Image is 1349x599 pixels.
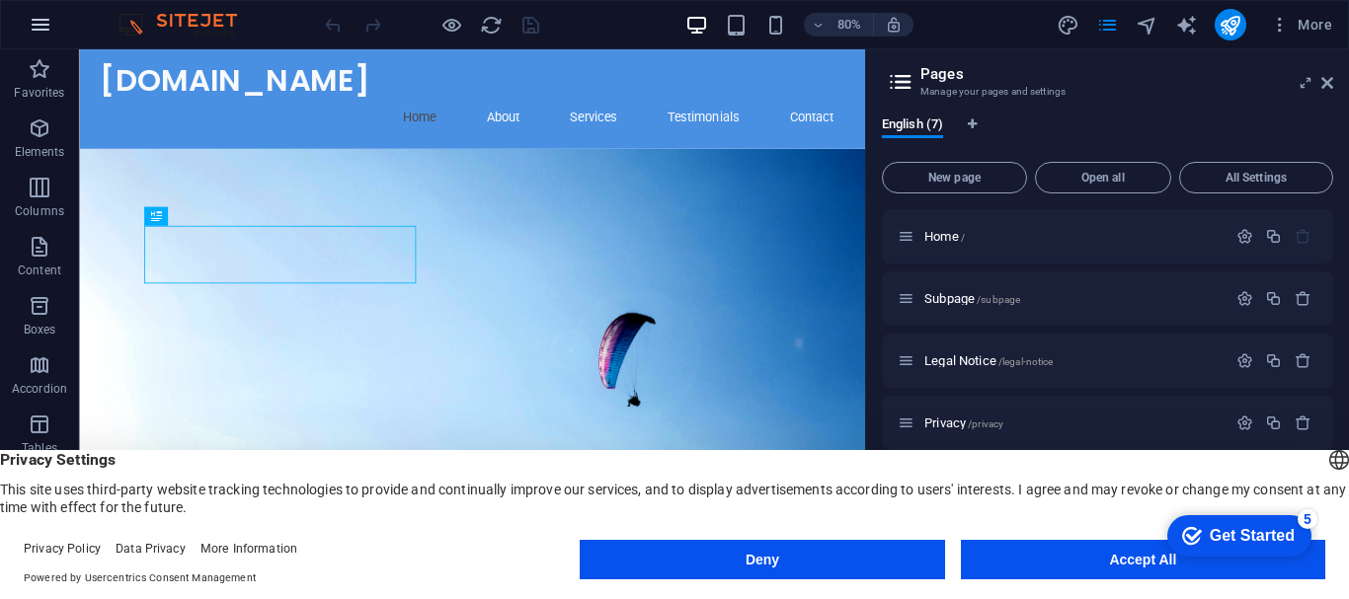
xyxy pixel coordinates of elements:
[1295,228,1311,245] div: The startpage cannot be deleted
[924,291,1020,306] span: Click to open page
[1236,228,1253,245] div: Settings
[1219,14,1241,37] i: Publish
[1188,172,1324,184] span: All Settings
[1295,290,1311,307] div: Remove
[918,416,1227,429] div: Privacy/privacy
[1175,13,1199,37] button: text_generator
[24,322,56,337] p: Boxes
[920,83,1294,101] h3: Manage your pages and settings
[1236,290,1253,307] div: Settings
[998,356,1054,367] span: /legal-notice
[479,13,503,37] button: reload
[15,203,64,219] p: Columns
[480,14,503,37] i: Reload page
[1136,13,1159,37] button: navigator
[1179,162,1333,193] button: All Settings
[12,381,67,397] p: Accordion
[1044,172,1162,184] span: Open all
[1262,9,1340,40] button: More
[1265,290,1282,307] div: Duplicate
[1265,228,1282,245] div: Duplicate
[918,292,1227,305] div: Subpage/subpage
[833,13,865,37] h6: 80%
[146,4,166,24] div: 5
[924,229,965,244] span: Click to open page
[882,162,1027,193] button: New page
[439,13,463,37] button: Click here to leave preview mode and continue editing
[114,13,262,37] img: Editor Logo
[924,415,1003,430] span: Click to open page
[1265,352,1282,369] div: Duplicate
[22,440,57,456] p: Tables
[1295,414,1311,431] div: Remove
[1057,13,1080,37] button: design
[891,172,1018,184] span: New page
[1096,14,1119,37] i: Pages (Ctrl+Alt+S)
[1096,13,1120,37] button: pages
[14,85,64,101] p: Favorites
[918,230,1227,243] div: Home/
[918,354,1227,367] div: Legal Notice/legal-notice
[1175,14,1198,37] i: AI Writer
[1236,352,1253,369] div: Settings
[1057,14,1079,37] i: Design (Ctrl+Alt+Y)
[1236,414,1253,431] div: Settings
[882,116,1333,154] div: Language Tabs
[1215,9,1246,40] button: publish
[1035,162,1171,193] button: Open all
[804,13,874,37] button: 80%
[968,418,1003,429] span: /privacy
[924,353,1053,368] span: Click to open page
[1295,352,1311,369] div: Remove
[961,232,965,243] span: /
[16,10,160,51] div: Get Started 5 items remaining, 0% complete
[920,65,1333,83] h2: Pages
[15,144,65,160] p: Elements
[58,22,143,39] div: Get Started
[882,112,943,140] span: English (7)
[18,262,61,278] p: Content
[977,294,1020,305] span: /subpage
[1270,15,1332,35] span: More
[1265,414,1282,431] div: Duplicate
[1136,14,1158,37] i: Navigator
